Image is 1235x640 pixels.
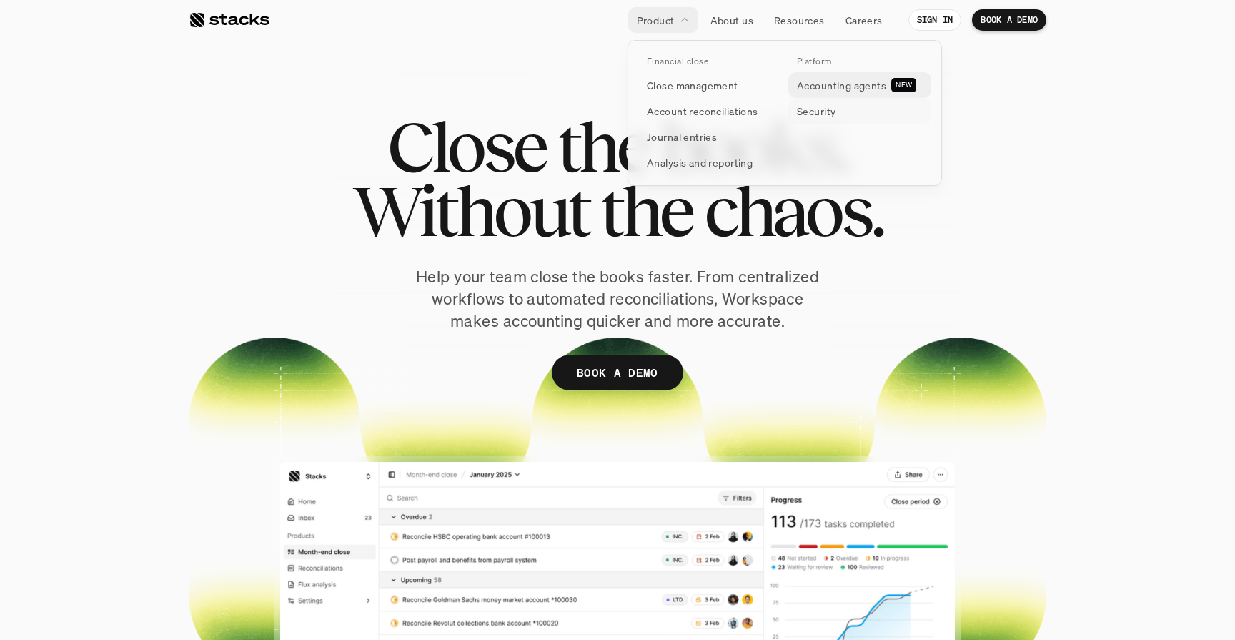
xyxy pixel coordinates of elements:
[647,56,708,67] p: Financial close
[908,9,962,31] a: SIGN IN
[710,13,753,28] p: About us
[917,15,953,25] p: SIGN IN
[845,13,883,28] p: Careers
[169,272,232,282] a: Privacy Policy
[387,114,545,179] span: Close
[702,7,762,33] a: About us
[788,98,931,124] a: Security
[638,124,781,149] a: Journal entries
[647,78,738,93] p: Close management
[797,56,832,67] p: Platform
[837,7,891,33] a: Careers
[557,114,649,179] span: the
[704,179,883,243] span: chaos.
[637,13,675,28] p: Product
[972,9,1046,31] a: BOOK A DEMO
[797,78,886,93] p: Accounting agents
[638,98,781,124] a: Account reconciliations
[410,266,825,332] p: Help your team close the books faster. From centralized workflows to automated reconciliations, W...
[647,104,758,119] p: Account reconciliations
[765,7,833,33] a: Resources
[577,363,658,383] p: BOOK A DEMO
[638,72,781,98] a: Close management
[647,129,717,144] p: Journal entries
[647,155,753,170] p: Analysis and reporting
[600,179,692,243] span: the
[981,15,1038,25] p: BOOK A DEMO
[788,72,931,98] a: Accounting agentsNEW
[896,81,912,89] h2: NEW
[638,149,781,175] a: Analysis and reporting
[352,179,588,243] span: Without
[774,13,825,28] p: Resources
[552,355,683,390] a: BOOK A DEMO
[797,104,835,119] p: Security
